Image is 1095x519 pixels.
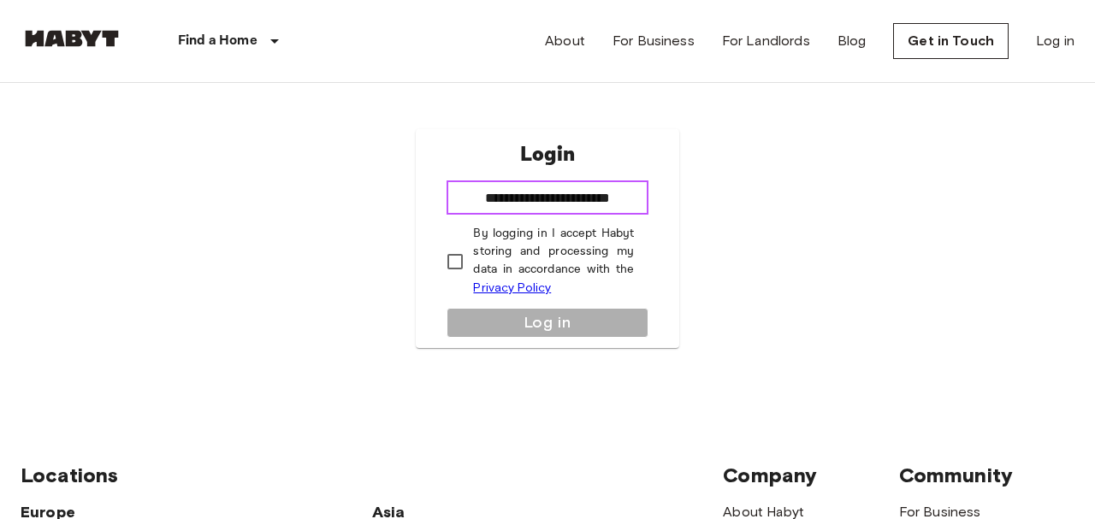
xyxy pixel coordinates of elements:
a: Log in [1036,31,1074,51]
a: For Landlords [722,31,810,51]
a: About [545,31,585,51]
p: Find a Home [178,31,257,51]
img: Habyt [21,30,123,47]
p: Login [520,139,575,170]
a: Get in Touch [893,23,1009,59]
span: Community [899,463,1013,487]
p: By logging in I accept Habyt storing and processing my data in accordance with the [473,225,634,298]
span: Locations [21,463,118,487]
a: Privacy Policy [473,280,551,295]
span: Company [723,463,817,487]
a: Blog [838,31,867,51]
a: For Business [613,31,695,51]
